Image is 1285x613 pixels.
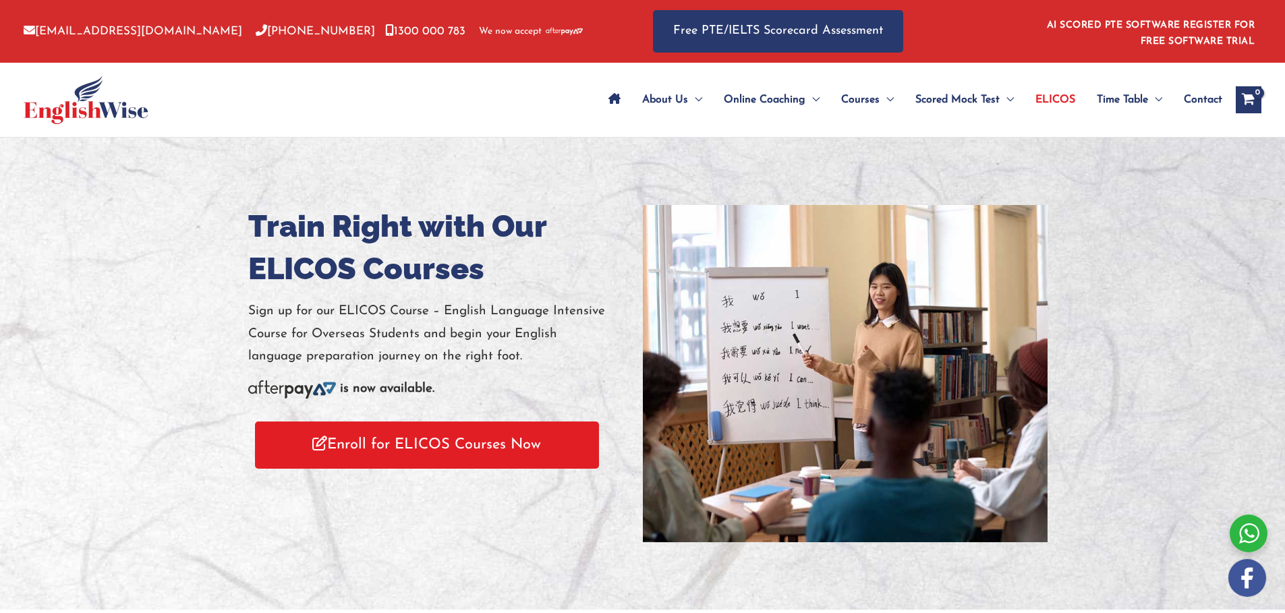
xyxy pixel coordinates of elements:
[1173,76,1222,123] a: Contact
[546,28,583,35] img: Afterpay-Logo
[1086,76,1173,123] a: Time TableMenu Toggle
[1035,76,1075,123] span: ELICOS
[1039,9,1261,53] aside: Header Widget 1
[1184,76,1222,123] span: Contact
[841,76,880,123] span: Courses
[479,25,542,38] span: We now accept
[805,76,820,123] span: Menu Toggle
[24,76,148,124] img: cropped-ew-logo
[255,421,599,468] a: Enroll for ELICOS Courses Now
[1228,559,1266,597] img: white-facebook.png
[653,10,903,53] a: Free PTE/IELTS Scorecard Assessment
[385,26,465,37] a: 1300 000 783
[631,76,713,123] a: About UsMenu Toggle
[256,26,375,37] a: [PHONE_NUMBER]
[340,382,434,395] b: is now available.
[1047,20,1255,47] a: AI SCORED PTE SOFTWARE REGISTER FOR FREE SOFTWARE TRIAL
[724,76,805,123] span: Online Coaching
[688,76,702,123] span: Menu Toggle
[248,380,336,399] img: Afterpay-Logo
[713,76,830,123] a: Online CoachingMenu Toggle
[830,76,905,123] a: CoursesMenu Toggle
[248,205,633,290] h1: Train Right with Our ELICOS Courses
[24,26,242,37] a: [EMAIL_ADDRESS][DOMAIN_NAME]
[1000,76,1014,123] span: Menu Toggle
[1025,76,1086,123] a: ELICOS
[915,76,1000,123] span: Scored Mock Test
[1097,76,1148,123] span: Time Table
[642,76,688,123] span: About Us
[248,300,633,368] p: Sign up for our ELICOS Course – English Language Intensive Course for Overseas Students and begin...
[1236,86,1261,113] a: View Shopping Cart, empty
[598,76,1222,123] nav: Site Navigation: Main Menu
[880,76,894,123] span: Menu Toggle
[905,76,1025,123] a: Scored Mock TestMenu Toggle
[1148,76,1162,123] span: Menu Toggle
